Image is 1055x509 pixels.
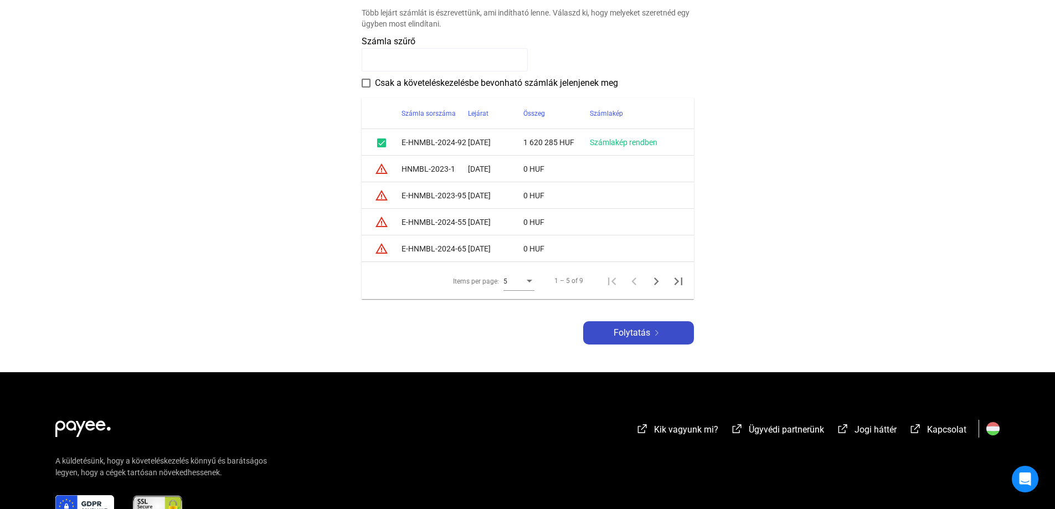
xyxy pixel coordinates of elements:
button: Last page [667,270,689,292]
div: Számla sorszáma [402,107,456,120]
button: Folytatásarrow-right-white [583,321,694,345]
div: Items per page: [453,275,499,288]
button: First page [601,270,623,292]
div: Számla sorszáma [402,107,468,120]
td: 0 HUF [523,209,590,235]
mat-select: Items per page: [503,274,534,287]
mat-icon: warning_amber [375,215,388,229]
span: Jogi háttér [855,424,897,435]
a: Számlakép rendben [590,138,657,147]
img: external-link-white [730,423,744,434]
div: Open Intercom Messenger [1012,466,1038,492]
td: E-HNMBL-2024-92 [402,129,468,156]
div: Lejárat [468,107,488,120]
td: 1 620 285 HUF [523,129,590,156]
mat-icon: warning_amber [375,189,388,202]
div: Összeg [523,107,590,120]
td: HNMBL-2023-1 [402,156,468,182]
button: Next page [645,270,667,292]
td: [DATE] [468,182,523,209]
td: E-HNMBL-2024-65 [402,235,468,262]
div: 1 – 5 of 9 [554,274,583,287]
span: Csak a követeléskezelésbe bevonható számlák jelenjenek meg [375,76,618,90]
div: Több lejárt számlát is észrevettünk, ami indítható lenne. Válaszd ki, hogy melyeket szeretnéd egy... [362,7,694,29]
a: external-link-whiteKapcsolat [909,426,966,436]
img: arrow-right-white [650,330,663,336]
td: [DATE] [468,209,523,235]
div: Számlakép [590,107,681,120]
td: E-HNMBL-2024-55 [402,209,468,235]
td: 0 HUF [523,235,590,262]
span: Ügyvédi partnerünk [749,424,824,435]
span: Számla szűrő [362,36,415,47]
span: Folytatás [614,326,650,340]
span: Kik vagyunk mi? [654,424,718,435]
a: external-link-whiteKik vagyunk mi? [636,426,718,436]
mat-icon: warning_amber [375,162,388,176]
button: Previous page [623,270,645,292]
td: E-HNMBL-2023-95 [402,182,468,209]
td: 0 HUF [523,182,590,209]
img: external-link-white [836,423,850,434]
a: external-link-whiteÜgyvédi partnerünk [730,426,824,436]
div: Összeg [523,107,545,120]
td: [DATE] [468,129,523,156]
img: external-link-white [909,423,922,434]
img: external-link-white [636,423,649,434]
span: 5 [503,277,507,285]
div: Számlakép [590,107,623,120]
a: external-link-whiteJogi háttér [836,426,897,436]
td: [DATE] [468,235,523,262]
div: Lejárat [468,107,523,120]
td: 0 HUF [523,156,590,182]
img: white-payee-white-dot.svg [55,414,111,437]
td: [DATE] [468,156,523,182]
mat-icon: warning_amber [375,242,388,255]
span: Kapcsolat [927,424,966,435]
img: HU.svg [986,422,1000,435]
